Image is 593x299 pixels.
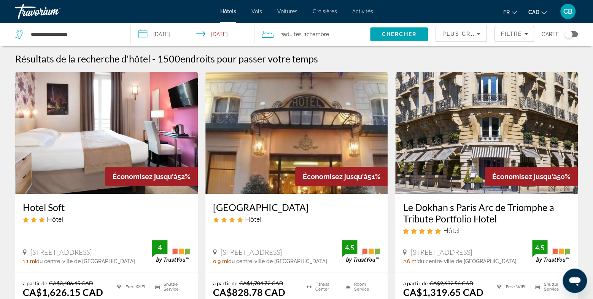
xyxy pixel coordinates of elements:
span: du centre-ville de [GEOGRAPHIC_DATA] [417,258,516,264]
a: Activités [352,8,373,14]
img: TrustYou guest rating badge [532,240,570,263]
span: du centre-ville de [GEOGRAPHIC_DATA] [36,258,135,264]
span: [STREET_ADDRESS] [410,248,472,256]
button: Select check in and out date [131,23,254,46]
del: CA$1,704.72 CAD [239,280,283,286]
button: Toggle map [559,31,578,38]
mat-select: Sort by [442,29,480,38]
li: Free WiFi [493,280,531,294]
span: Filtre [501,31,522,37]
button: Travelers: 2 adults, 0 children [254,23,370,46]
span: endroits pour passer votre temps [180,53,318,64]
span: - [152,53,156,64]
span: 2 [280,29,302,40]
a: [GEOGRAPHIC_DATA] [213,201,380,213]
a: Vols [251,8,262,14]
span: Économisez jusqu'à [113,173,177,181]
div: 4.5 [342,243,357,252]
img: Le Dokhan s Paris Arc de Triomphe a Tribute Portfolio Hotel [395,72,578,194]
div: 5 star Hotel [403,226,570,235]
button: Search [370,27,428,41]
span: [STREET_ADDRESS] [30,248,92,256]
span: Plus grandes économies [442,31,533,37]
span: CB [563,8,572,15]
h2: 1500 [157,53,318,64]
del: CA$2,632.56 CAD [429,280,473,286]
span: a partir de [213,280,237,286]
del: CA$3,406.45 CAD [49,280,93,286]
a: Voitures [277,8,297,14]
li: Fitness Center [303,280,342,294]
button: Change currency [528,6,547,18]
div: 4 star Hotel [213,215,380,223]
span: Chambre [307,31,329,37]
ins: CA$828.78 CAD [213,286,285,298]
img: TrustYou guest rating badge [342,240,380,263]
button: Change language [503,6,517,18]
span: Économisez jusqu'à [492,173,557,181]
li: Shuttle Service [531,280,570,294]
span: Hôtel [245,215,261,223]
span: du centre-ville de [GEOGRAPHIC_DATA] [228,258,327,264]
span: a partir de [403,280,427,286]
li: Shuttle Service [151,280,190,294]
span: 1.1 mi [23,258,36,264]
img: Hotel Soft [15,72,198,194]
a: Travorium [15,2,91,21]
div: 4 [152,243,167,252]
button: User Menu [558,3,578,19]
span: 0.9 mi [213,258,228,264]
h1: Résultats de la recherche d'hôtel [15,53,150,64]
a: Hôtels [220,8,236,14]
a: Hotel Soft [23,201,190,213]
span: a partir de [23,280,47,286]
span: Carte [542,29,559,40]
div: 4.5 [532,243,547,252]
input: Search hotel destination [30,29,119,40]
span: Chercher [382,31,417,37]
div: 52% [105,167,198,186]
div: 50% [485,167,578,186]
li: Room Service [342,280,380,294]
div: 51% [295,167,388,186]
iframe: Bouton de lancement de la fenêtre de messagerie [563,269,587,293]
li: Free WiFi [113,280,151,294]
span: Adultes [283,31,302,37]
a: Croisières [313,8,337,14]
span: Économisez jusqu'à [303,173,367,181]
span: fr [503,9,510,15]
span: 2.6 mi [403,258,417,264]
button: Filters [494,26,534,42]
span: CAD [528,9,539,15]
div: 3 star Hotel [23,215,190,223]
img: Hotel St Pétersbourg Opéra & Spa [205,72,388,194]
img: TrustYou guest rating badge [152,240,190,263]
span: Hôtel [443,226,459,235]
ins: CA$1,626.15 CAD [23,286,103,298]
a: Le Dokhan s Paris Arc de Triomphe a Tribute Portfolio Hotel [403,201,570,224]
span: Hôtel [47,215,63,223]
ins: CA$1,319.65 CAD [403,286,483,298]
span: , 1 [302,29,329,40]
span: [STREET_ADDRESS] [221,248,282,256]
